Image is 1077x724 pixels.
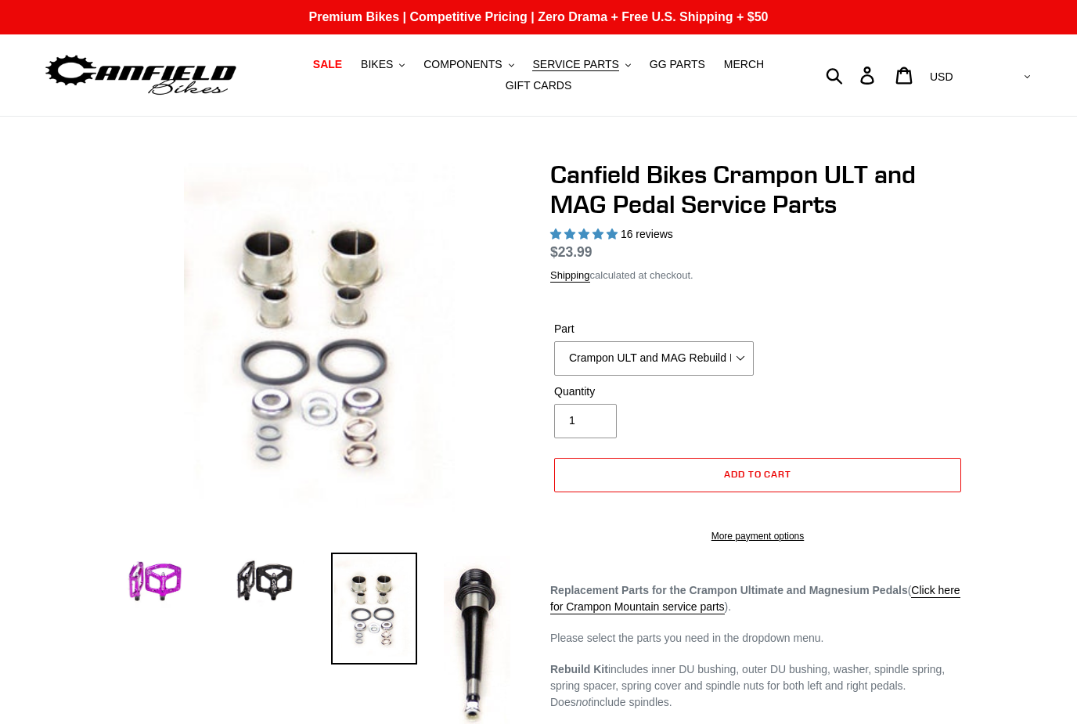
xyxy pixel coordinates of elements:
button: COMPONENTS [416,54,521,75]
button: SERVICE PARTS [524,54,638,75]
p: ( ). [550,582,965,615]
a: MERCH [716,54,772,75]
span: COMPONENTS [423,58,502,71]
label: Quantity [554,384,754,400]
a: Shipping [550,269,590,283]
h1: Canfield Bikes Crampon ULT and MAG Pedal Service Parts [550,160,965,220]
p: Please select the parts you need in the dropdown menu. [550,630,965,647]
span: GIFT CARDS [506,79,572,92]
span: BIKES [361,58,393,71]
button: Add to cart [554,458,961,492]
div: calculated at checkout. [550,268,965,283]
p: includes inner DU bushing, outer DU bushing, washer, spindle spring, spring spacer, spring cover ... [550,661,965,711]
span: Add to cart [724,468,792,480]
a: More payment options [554,529,961,543]
label: Part [554,321,754,337]
a: Click here for Crampon Mountain service parts [550,584,960,614]
span: SERVICE PARTS [532,58,618,71]
a: GIFT CARDS [498,75,580,96]
span: 5.00 stars [550,228,621,240]
img: Load image into Gallery viewer, Canfield Bikes Crampon ULT and MAG Pedal Service Parts [222,553,308,612]
span: $23.99 [550,244,593,260]
span: 16 reviews [621,228,673,240]
img: Load image into Gallery viewer, Canfield Bikes Crampon ULT and MAG Pedal Service Parts [331,553,417,665]
a: GG PARTS [642,54,713,75]
em: not [576,696,591,708]
img: Load image into Gallery viewer, Canfield Bikes Crampon ULT and MAG Pedal Service Parts [112,553,198,612]
strong: Rebuild Kit [550,663,608,675]
button: BIKES [353,54,412,75]
span: MERCH [724,58,764,71]
img: Canfield Bikes Crampon ULT and MAG Pedal Service Parts [184,163,455,522]
a: SALE [305,54,350,75]
img: Canfield Bikes [43,51,239,100]
span: SALE [313,58,342,71]
strong: Replacement Parts for the Crampon Ultimate and Magnesium Pedals [550,584,908,596]
span: GG PARTS [650,58,705,71]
